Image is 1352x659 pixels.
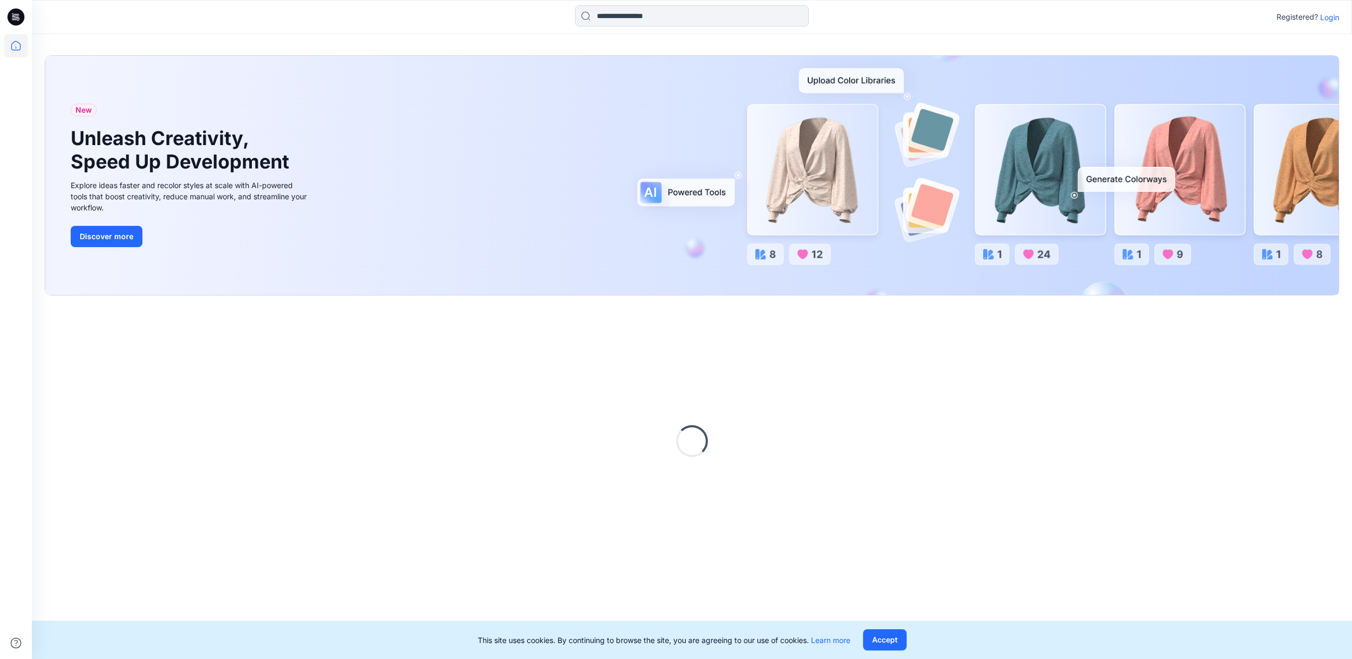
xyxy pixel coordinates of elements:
[71,226,310,247] a: Discover more
[75,104,92,116] span: New
[863,629,907,650] button: Accept
[71,180,310,213] div: Explore ideas faster and recolor styles at scale with AI-powered tools that boost creativity, red...
[1277,11,1318,23] p: Registered?
[71,226,142,247] button: Discover more
[811,636,850,645] a: Learn more
[478,635,850,646] p: This site uses cookies. By continuing to browse the site, you are agreeing to our use of cookies.
[71,127,294,173] h1: Unleash Creativity, Speed Up Development
[1320,12,1339,23] p: Login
